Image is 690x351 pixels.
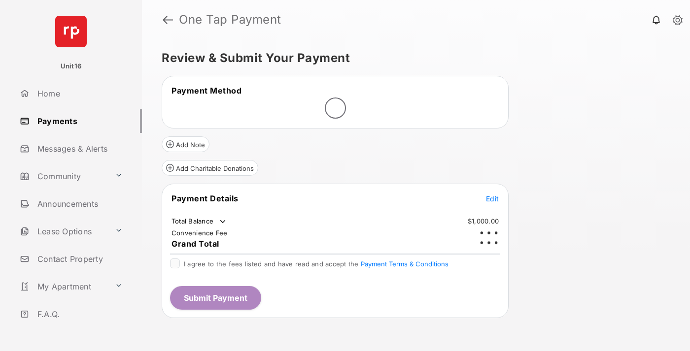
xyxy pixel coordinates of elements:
[179,14,281,26] strong: One Tap Payment
[162,52,662,64] h5: Review & Submit Your Payment
[486,193,499,203] button: Edit
[16,164,111,188] a: Community
[16,275,111,298] a: My Apartment
[162,160,258,176] button: Add Charitable Donations
[184,260,448,268] span: I agree to the fees listed and have read and accept the
[171,228,228,237] td: Convenience Fee
[16,82,142,105] a: Home
[172,193,239,203] span: Payment Details
[172,239,219,249] span: Grand Total
[170,286,261,310] button: Submit Payment
[16,109,142,133] a: Payments
[16,192,142,216] a: Announcements
[467,217,499,225] td: $1,000.00
[486,194,499,203] span: Edit
[55,16,87,47] img: svg+xml;base64,PHN2ZyB4bWxucz0iaHR0cDovL3d3dy53My5vcmcvMjAwMC9zdmciIHdpZHRoPSI2NCIgaGVpZ2h0PSI2NC...
[61,62,82,71] p: Unit16
[172,86,241,96] span: Payment Method
[171,217,228,226] td: Total Balance
[162,136,209,152] button: Add Note
[16,302,142,326] a: F.A.Q.
[16,220,111,243] a: Lease Options
[16,137,142,160] a: Messages & Alerts
[16,247,142,271] a: Contact Property
[361,260,448,268] button: I agree to the fees listed and have read and accept the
